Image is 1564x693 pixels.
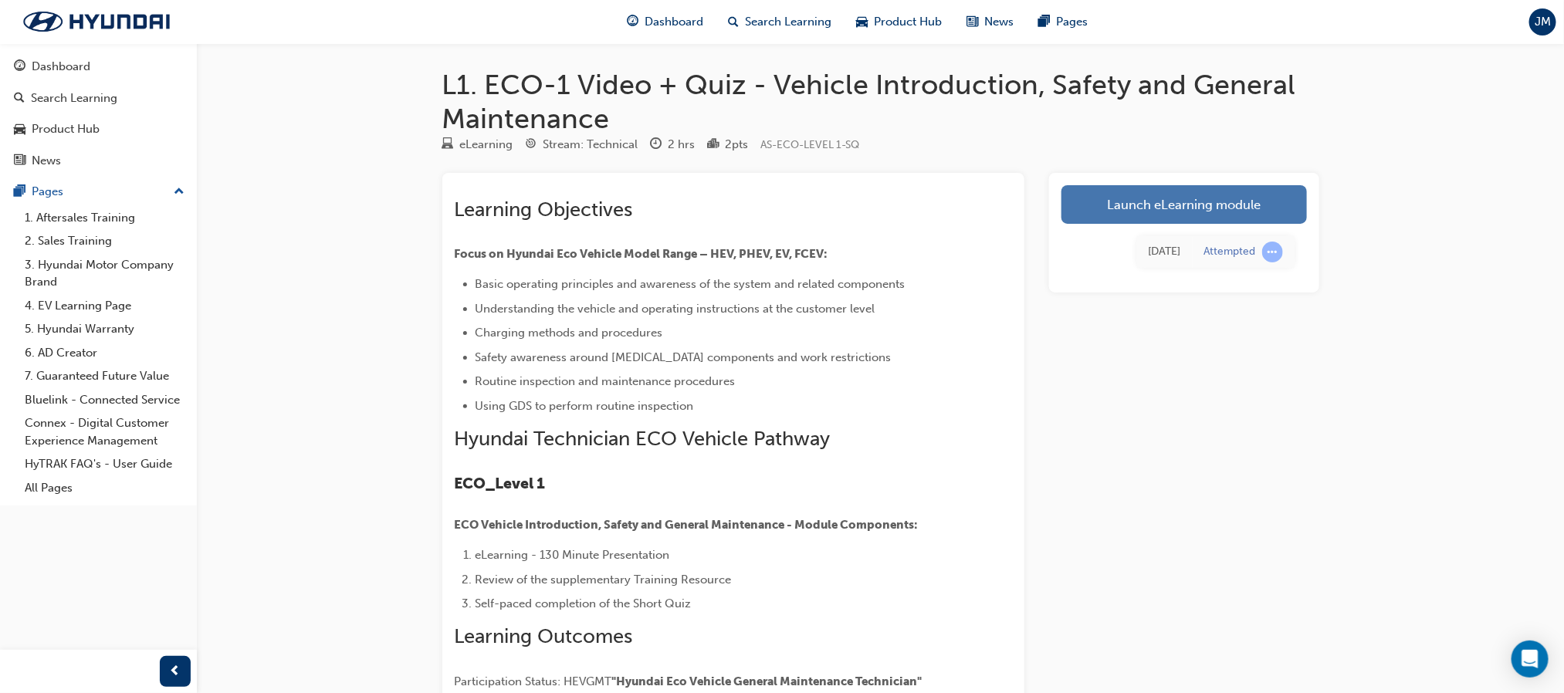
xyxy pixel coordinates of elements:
[1149,243,1181,261] div: Mon Aug 18 2025 15:00:15 GMT+1000 (Australian Eastern Standard Time)
[1056,13,1088,31] span: Pages
[460,136,513,154] div: eLearning
[651,138,662,152] span: clock-icon
[19,229,191,253] a: 2. Sales Training
[844,6,954,38] a: car-iconProduct Hub
[14,60,25,74] span: guage-icon
[14,185,25,199] span: pages-icon
[476,374,736,388] span: Routine inspection and maintenance procedures
[728,12,739,32] span: search-icon
[455,674,612,688] span: Participation Status: HEVGMT
[170,662,181,681] span: prev-icon
[1061,185,1307,224] a: Launch eLearning module
[526,138,537,152] span: target-icon
[19,388,191,412] a: Bluelink - Connected Service
[984,13,1014,31] span: News
[476,573,732,587] span: Review of the supplementary Training Resource
[19,294,191,318] a: 4. EV Learning Page
[856,12,868,32] span: car-icon
[745,13,831,31] span: Search Learning
[6,84,191,113] a: Search Learning
[627,12,638,32] span: guage-icon
[1038,12,1050,32] span: pages-icon
[761,138,860,151] span: Learning resource code
[174,182,184,202] span: up-icon
[19,253,191,294] a: 3. Hyundai Motor Company Brand
[455,247,828,261] span: Focus on Hyundai Eco Vehicle Model Range – HEV, PHEV, EV, FCEV:
[476,597,692,610] span: Self-paced completion of the Short Quiz
[32,120,100,138] div: Product Hub
[14,154,25,168] span: news-icon
[645,13,703,31] span: Dashboard
[669,136,696,154] div: 2 hrs
[455,198,633,221] span: Learning Objectives
[19,452,191,476] a: HyTRAK FAQ's - User Guide
[6,177,191,206] button: Pages
[543,136,638,154] div: Stream: Technical
[14,92,25,106] span: search-icon
[442,68,1319,135] h1: L1. ECO-1 Video + Quiz - Vehicle Introduction, Safety and General Maintenance
[14,123,25,137] span: car-icon
[614,6,716,38] a: guage-iconDashboard
[19,476,191,500] a: All Pages
[1535,13,1551,31] span: JM
[6,115,191,144] a: Product Hub
[455,427,831,451] span: Hyundai Technician ECO Vehicle Pathway
[716,6,844,38] a: search-iconSearch Learning
[874,13,942,31] span: Product Hub
[476,277,906,291] span: Basic operating principles and awareness of the system and related components
[455,518,919,532] span: ECO Vehicle Introduction, Safety and General Maintenance - Module Components:
[526,135,638,154] div: Stream
[476,350,892,364] span: Safety awareness around [MEDICAL_DATA] components and work restrictions
[455,624,633,648] span: Learning Outcomes
[442,135,513,154] div: Type
[476,399,694,413] span: Using GDS to perform routine inspection
[1204,245,1256,259] div: Attempted
[31,90,117,107] div: Search Learning
[19,341,191,365] a: 6. AD Creator
[1026,6,1100,38] a: pages-iconPages
[612,674,922,688] span: "Hyundai Eco Vehicle General Maintenance Technician"
[19,411,191,452] a: Connex - Digital Customer Experience Management
[1529,8,1556,35] button: JM
[19,364,191,388] a: 7. Guaranteed Future Value
[442,138,454,152] span: learningResourceType_ELEARNING-icon
[1512,641,1549,678] div: Open Intercom Messenger
[6,147,191,175] a: News
[19,206,191,230] a: 1. Aftersales Training
[455,475,546,492] span: ECO_Level 1
[726,136,749,154] div: 2 pts
[8,5,185,38] img: Trak
[6,52,191,81] a: Dashboard
[954,6,1026,38] a: news-iconNews
[32,183,63,201] div: Pages
[651,135,696,154] div: Duration
[476,326,663,340] span: Charging methods and procedures
[6,49,191,177] button: DashboardSearch LearningProduct HubNews
[966,12,978,32] span: news-icon
[476,302,875,316] span: Understanding the vehicle and operating instructions at the customer level
[476,548,670,562] span: eLearning - 130 Minute Presentation
[708,138,719,152] span: podium-icon
[19,317,191,341] a: 5. Hyundai Warranty
[708,135,749,154] div: Points
[32,58,90,76] div: Dashboard
[1262,242,1283,262] span: learningRecordVerb_ATTEMPT-icon
[32,152,61,170] div: News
